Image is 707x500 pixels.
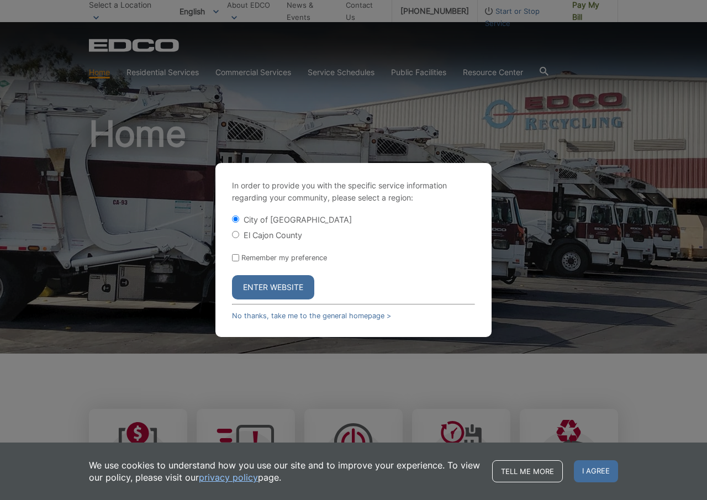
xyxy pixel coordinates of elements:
[89,459,481,483] p: We use cookies to understand how you use our site and to improve your experience. To view our pol...
[241,254,327,262] label: Remember my preference
[244,230,302,240] label: El Cajon County
[199,471,258,483] a: privacy policy
[244,215,352,224] label: City of [GEOGRAPHIC_DATA]
[232,312,391,320] a: No thanks, take me to the general homepage >
[574,460,618,482] span: I agree
[492,460,563,482] a: Tell me more
[232,275,314,299] button: Enter Website
[232,180,475,204] p: In order to provide you with the specific service information regarding your community, please se...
